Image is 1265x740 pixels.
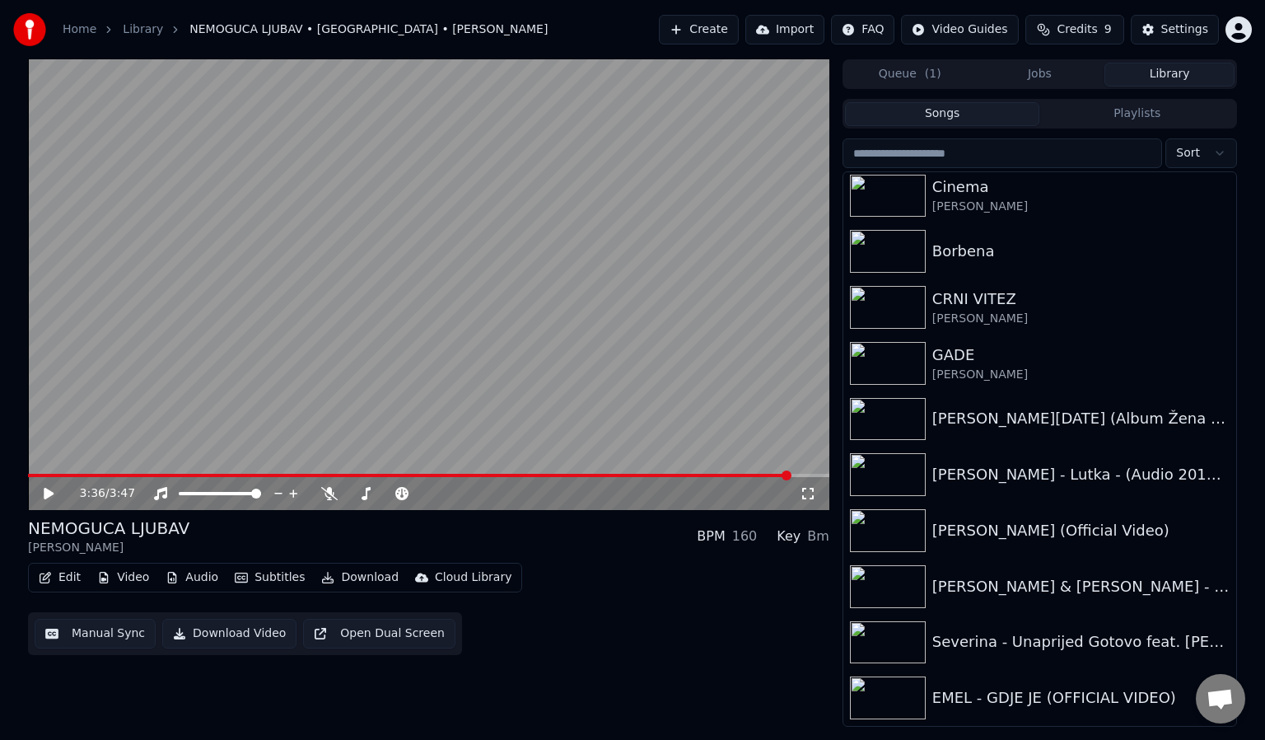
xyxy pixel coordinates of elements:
div: Open chat [1196,674,1245,724]
button: Playlists [1039,102,1235,126]
div: Severina - Unaprijed Gotovo feat. [PERSON_NAME] [932,630,1230,653]
button: Video Guides [901,15,1018,44]
button: Subtitles [228,566,311,589]
div: NEMOGUCA LJUBAV [28,517,189,540]
a: Home [63,21,96,38]
nav: breadcrumb [63,21,548,38]
button: Settings [1131,15,1219,44]
button: Songs [845,102,1040,126]
button: Queue [845,63,975,87]
div: BPM [697,527,725,546]
div: [PERSON_NAME] [932,311,1230,327]
div: [PERSON_NAME] [932,367,1230,383]
div: Cloud Library [435,569,511,586]
div: [PERSON_NAME] (Official Video) [932,519,1230,542]
button: Download [315,566,405,589]
div: [PERSON_NAME] [932,199,1230,215]
div: [PERSON_NAME] [28,540,189,556]
button: Audio [159,566,225,589]
div: Cinema [932,176,1230,199]
div: / [80,485,119,502]
div: Borbena [932,240,1230,263]
div: GADE [932,344,1230,367]
span: 3:47 [110,485,135,502]
div: CRNI VITEZ [932,288,1230,311]
span: Credits [1057,21,1097,38]
button: Open Dual Screen [303,619,455,649]
button: Video [91,566,156,589]
button: Manual Sync [35,619,156,649]
div: EMEL - GDJE JE (OFFICIAL VIDEO) [932,686,1230,710]
div: [PERSON_NAME] & [PERSON_NAME] - GDJE SMO MI (LIVE @ IDJSHOW) (1) [932,575,1230,598]
div: Bm [807,527,829,546]
span: 9 [1104,21,1112,38]
button: Import [745,15,824,44]
button: FAQ [831,15,894,44]
div: [PERSON_NAME][DATE] (Album Žena bez adrese) [932,407,1230,430]
img: youka [13,13,46,46]
div: Settings [1161,21,1208,38]
span: 3:36 [80,485,105,502]
div: 160 [732,527,758,546]
span: ( 1 ) [925,66,941,82]
button: Credits9 [1025,15,1124,44]
button: Download Video [162,619,296,649]
button: Create [659,15,739,44]
span: Sort [1176,145,1200,162]
a: Library [123,21,163,38]
div: [PERSON_NAME] - Lutka - (Audio 2013) HD [932,463,1230,486]
button: Jobs [975,63,1105,87]
button: Edit [32,566,87,589]
div: Key [777,527,801,546]
span: NEMOGUCA LJUBAV • [GEOGRAPHIC_DATA] • [PERSON_NAME] [189,21,548,38]
button: Library [1104,63,1235,87]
